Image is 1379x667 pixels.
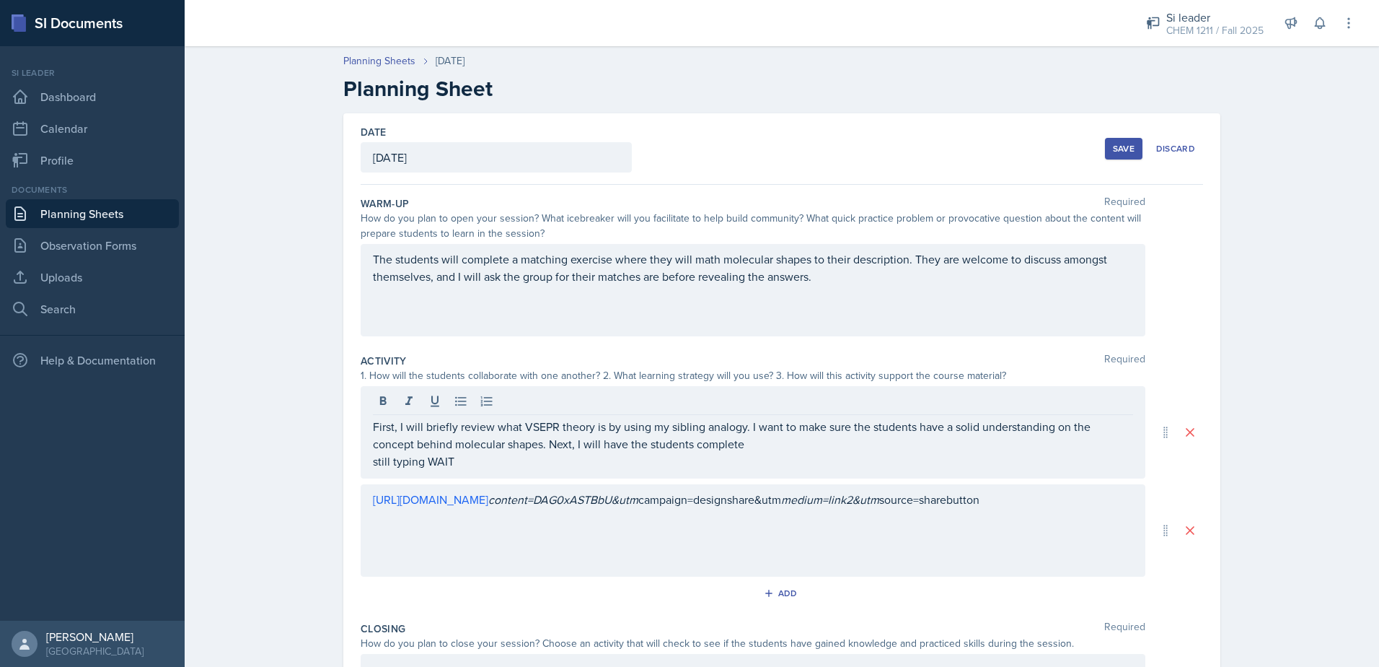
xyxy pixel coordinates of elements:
[767,588,798,599] div: Add
[343,76,1220,102] h2: Planning Sheet
[6,295,179,323] a: Search
[759,583,806,604] button: Add
[1156,143,1195,154] div: Discard
[1166,9,1264,26] div: Si leader
[6,199,179,228] a: Planning Sheets
[373,418,1133,453] p: First, I will briefly review what VSEPR theory is by using my sibling analogy. I want to make sur...
[361,125,386,139] label: Date
[1148,138,1203,160] button: Discard
[6,66,179,79] div: Si leader
[373,491,1133,508] p: campaign=designshare&utm source=sharebutton
[6,231,179,260] a: Observation Forms
[361,354,407,368] label: Activity
[1104,196,1145,211] span: Required
[373,453,1133,470] p: still typing WAIT
[46,644,144,658] div: [GEOGRAPHIC_DATA]
[436,53,464,69] div: [DATE]
[361,622,405,636] label: Closing
[361,196,409,211] label: Warm-Up
[1105,138,1142,160] button: Save
[1166,23,1264,38] div: CHEM 1211 / Fall 2025
[343,53,415,69] a: Planning Sheets
[6,82,179,111] a: Dashboard
[6,346,179,375] div: Help & Documentation
[361,636,1145,651] div: How do you plan to close your session? Choose an activity that will check to see if the students ...
[1104,622,1145,636] span: Required
[46,629,144,644] div: [PERSON_NAME]
[6,183,179,196] div: Documents
[781,492,879,507] em: medium=link2&utm
[6,263,179,292] a: Uploads
[373,250,1133,285] p: The students will complete a matching exercise where they will math molecular shapes to their des...
[373,492,488,507] a: [URL][DOMAIN_NAME]
[6,146,179,175] a: Profile
[1113,143,1135,154] div: Save
[6,114,179,143] a: Calendar
[488,492,638,507] em: content=DAG0xASTBbU&utm
[361,368,1145,383] div: 1. How will the students collaborate with one another? 2. What learning strategy will you use? 3....
[361,211,1145,241] div: How do you plan to open your session? What icebreaker will you facilitate to help build community...
[1104,354,1145,368] span: Required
